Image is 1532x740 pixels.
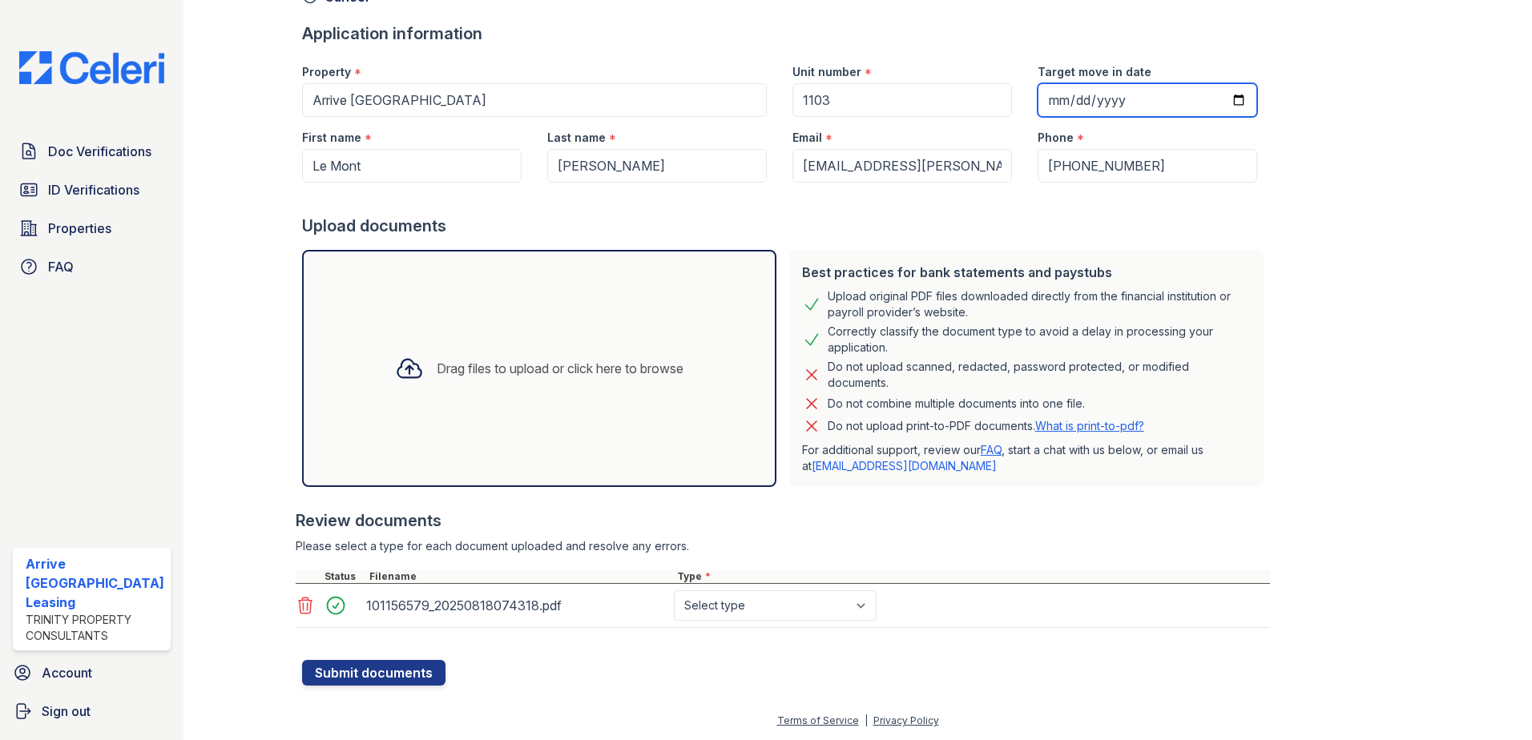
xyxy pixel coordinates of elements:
button: Submit documents [302,660,445,686]
label: First name [302,130,361,146]
div: Please select a type for each document uploaded and resolve any errors. [296,538,1270,554]
span: Sign out [42,702,91,721]
label: Target move in date [1038,64,1151,80]
div: Drag files to upload or click here to browse [437,359,683,378]
a: Sign out [6,695,177,727]
div: Upload documents [302,215,1270,237]
a: FAQ [13,251,171,283]
a: FAQ [981,443,1002,456]
label: Property [302,64,351,80]
div: Filename [366,570,674,583]
div: Type [674,570,1270,583]
label: Phone [1038,130,1074,146]
span: FAQ [48,257,74,276]
div: Upload original PDF files downloaded directly from the financial institution or payroll provider’... [828,288,1251,320]
div: 101156579_20250818074318.pdf [366,593,667,618]
div: Application information [302,22,1270,45]
a: Terms of Service [777,714,859,726]
label: Unit number [792,64,861,80]
img: CE_Logo_Blue-a8612792a0a2168367f1c8372b55b34899dd931a85d93a1a3d3e32e68fde9ad4.png [6,51,177,84]
span: ID Verifications [48,180,139,199]
a: Account [6,657,177,689]
a: Privacy Policy [873,714,939,726]
span: Doc Verifications [48,142,151,161]
div: Do not combine multiple documents into one file. [828,394,1085,413]
div: Best practices for bank statements and paystubs [802,263,1251,282]
a: ID Verifications [13,174,171,206]
span: Properties [48,219,111,238]
div: Status [321,570,366,583]
div: Trinity Property Consultants [26,612,164,644]
div: Arrive [GEOGRAPHIC_DATA] Leasing [26,554,164,612]
div: Correctly classify the document type to avoid a delay in processing your application. [828,324,1251,356]
p: Do not upload print-to-PDF documents. [828,418,1144,434]
span: Account [42,663,92,682]
a: What is print-to-pdf? [1035,419,1144,432]
div: Do not upload scanned, redacted, password protected, or modified documents. [828,359,1251,391]
a: [EMAIL_ADDRESS][DOMAIN_NAME] [812,459,997,473]
label: Last name [547,130,606,146]
a: Doc Verifications [13,135,171,167]
label: Email [792,130,822,146]
a: Properties [13,212,171,244]
div: Review documents [296,509,1270,532]
div: | [865,714,868,726]
p: For additional support, review our , start a chat with us below, or email us at [802,442,1251,474]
